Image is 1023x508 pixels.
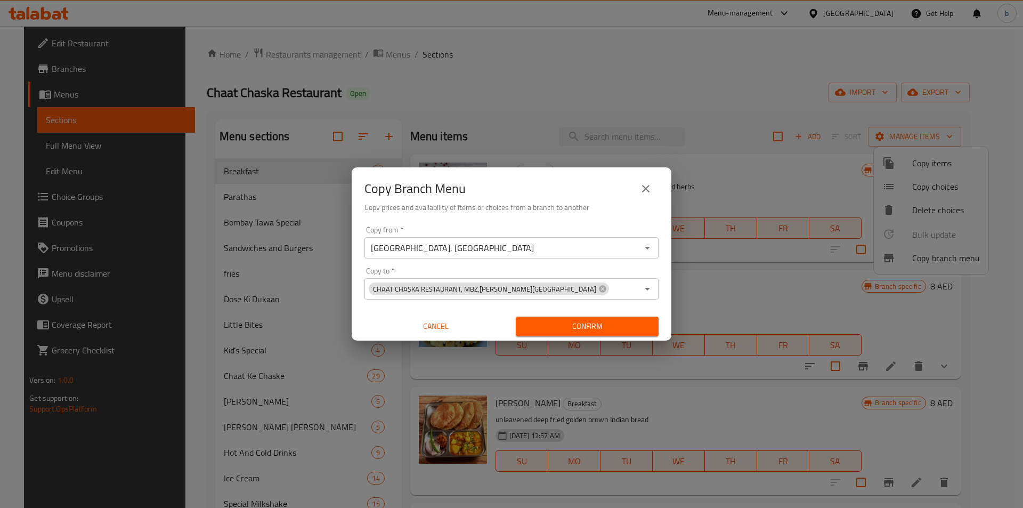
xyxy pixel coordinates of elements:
[364,317,507,336] button: Cancel
[640,281,655,296] button: Open
[369,283,609,295] div: CHAAT CHASKA RESTAURANT, MBZ,[PERSON_NAME][GEOGRAPHIC_DATA]
[516,317,659,336] button: Confirm
[364,201,659,213] h6: Copy prices and availability of items or choices from a branch to another
[364,180,466,197] h2: Copy Branch Menu
[369,320,503,333] span: Cancel
[640,240,655,255] button: Open
[633,176,659,201] button: close
[524,320,650,333] span: Confirm
[369,284,600,294] span: CHAAT CHASKA RESTAURANT, MBZ,[PERSON_NAME][GEOGRAPHIC_DATA]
